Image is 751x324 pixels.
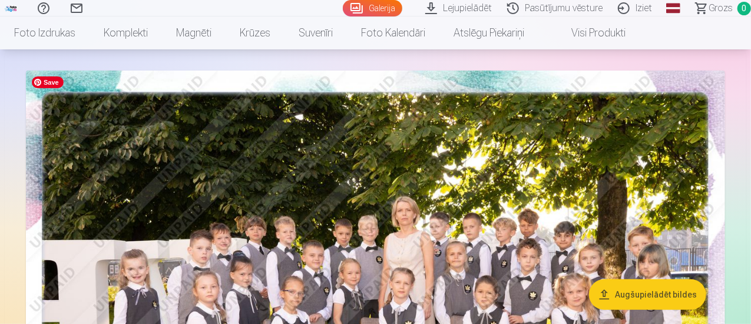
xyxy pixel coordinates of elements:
[347,16,439,49] a: Foto kalendāri
[589,279,706,310] button: Augšupielādēt bildes
[538,16,640,49] a: Visi produkti
[162,16,226,49] a: Magnēti
[439,16,538,49] a: Atslēgu piekariņi
[5,5,18,12] img: /fa1
[32,76,64,88] span: Save
[284,16,347,49] a: Suvenīri
[226,16,284,49] a: Krūzes
[709,1,733,15] span: Grozs
[737,2,751,15] span: 0
[90,16,162,49] a: Komplekti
